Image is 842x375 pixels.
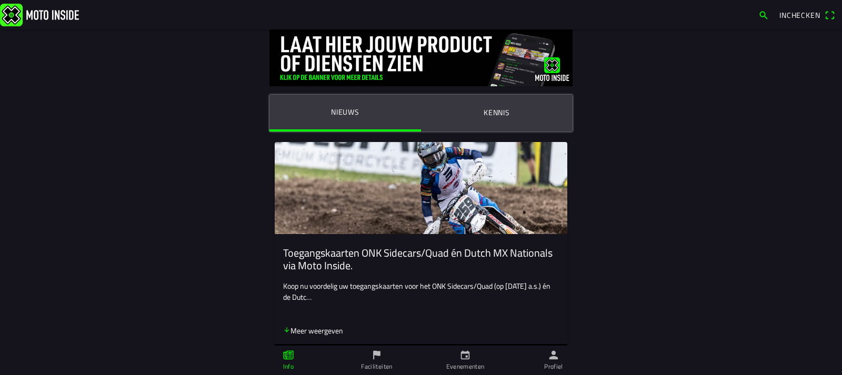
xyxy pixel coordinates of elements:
p: Koop nu voordelig uw toegangskaarten voor het ONK Sidecars/Quad (op [DATE] a.s.) én de Dutc… [283,280,559,302]
ion-icon: person [548,349,559,361]
ion-label: Info [283,362,294,371]
p: Meer weergeven [283,325,343,336]
ion-label: Profiel [544,362,563,371]
ion-icon: arrow down [283,326,290,333]
ion-label: Faciliteiten [361,362,392,371]
img: W9TngUMILjngII3slWrxy3dg4E7y6i9Jkq2Wxt1b.jpg [275,142,567,234]
a: Incheckenqr scanner [774,6,840,24]
ion-label: Nieuws [331,106,359,118]
a: search [753,6,774,24]
span: Inchecken [779,9,820,21]
ion-label: Kennis [484,107,510,118]
ion-icon: paper [283,349,294,361]
ion-icon: calendar [459,349,471,361]
ion-icon: flag [371,349,383,361]
ion-card-title: Toegangskaarten ONK Sidecars/Quad én Dutch MX Nationals via Moto Inside. [283,247,559,272]
ion-label: Evenementen [446,362,485,371]
img: DquIORQn5pFcG0wREDc6xsoRnKbaxAuyzJmd8qj8.jpg [269,29,573,86]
